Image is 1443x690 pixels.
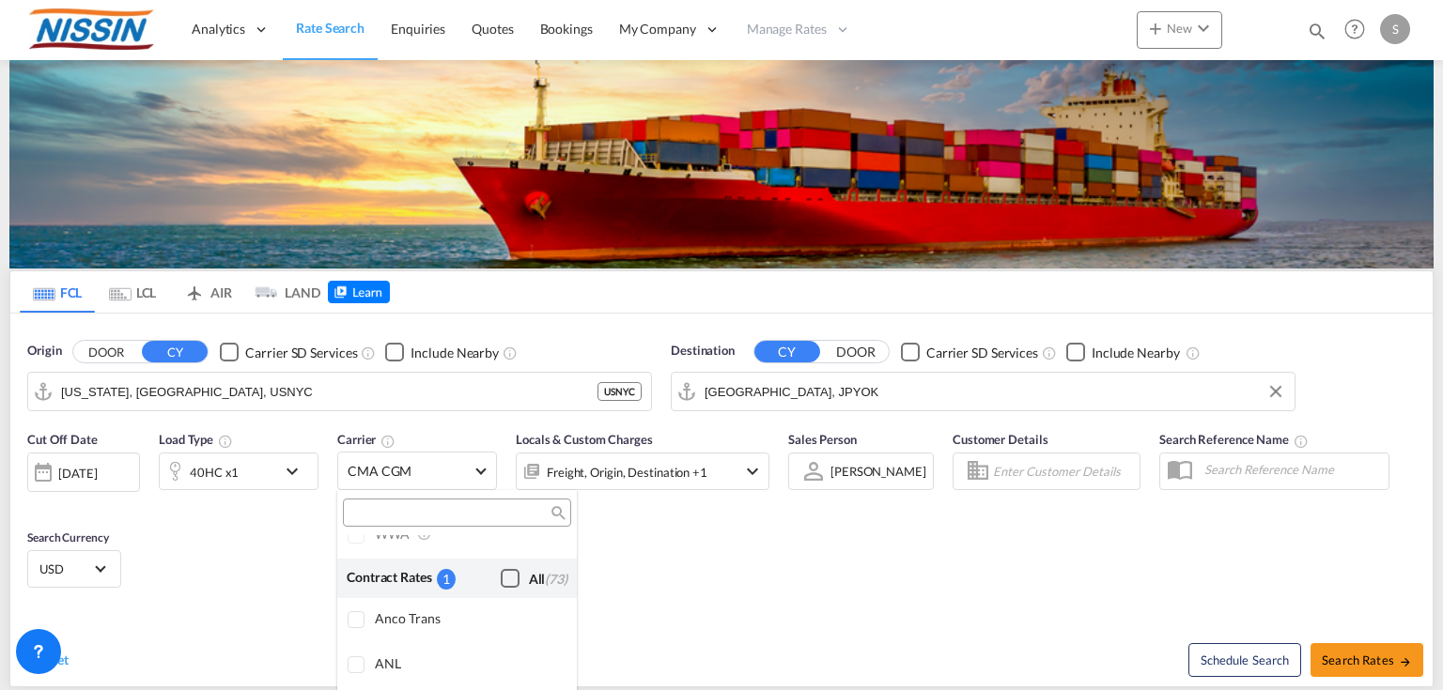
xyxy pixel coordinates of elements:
md-icon: icon-magnify [550,506,564,520]
div: All [529,570,567,589]
div: 1 [437,569,456,589]
div: Contract Rates [347,568,437,588]
div: Anco Trans [375,610,562,626]
md-checkbox: Checkbox No Ink [501,568,567,588]
div: ANL [375,655,562,671]
span: (73) [545,571,567,587]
